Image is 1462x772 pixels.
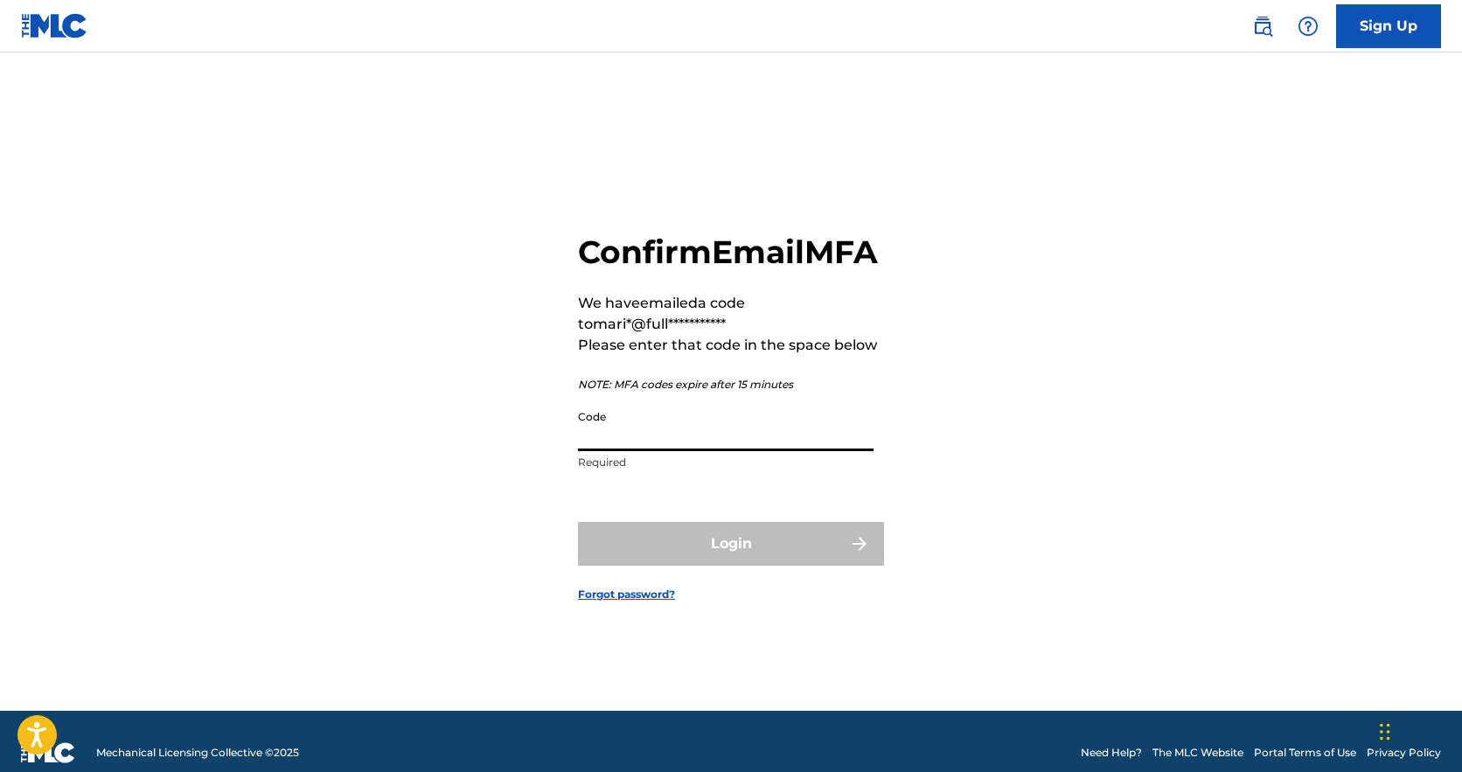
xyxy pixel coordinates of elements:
a: Portal Terms of Use [1254,745,1356,761]
img: MLC Logo [21,13,88,38]
p: Required [578,455,874,470]
a: Privacy Policy [1367,745,1441,761]
p: NOTE: MFA codes expire after 15 minutes [578,377,884,393]
a: Sign Up [1336,4,1441,48]
a: Public Search [1245,9,1280,44]
h2: Confirm Email MFA [578,233,884,272]
a: Need Help? [1081,745,1142,761]
span: Mechanical Licensing Collective © 2025 [96,745,299,761]
img: help [1298,16,1319,37]
a: Forgot password? [578,587,675,602]
img: logo [21,742,75,763]
iframe: Chat Widget [1375,688,1462,772]
a: The MLC Website [1152,745,1243,761]
div: Help [1291,9,1326,44]
p: Please enter that code in the space below [578,335,884,356]
div: Drag [1380,706,1390,758]
img: search [1252,16,1273,37]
